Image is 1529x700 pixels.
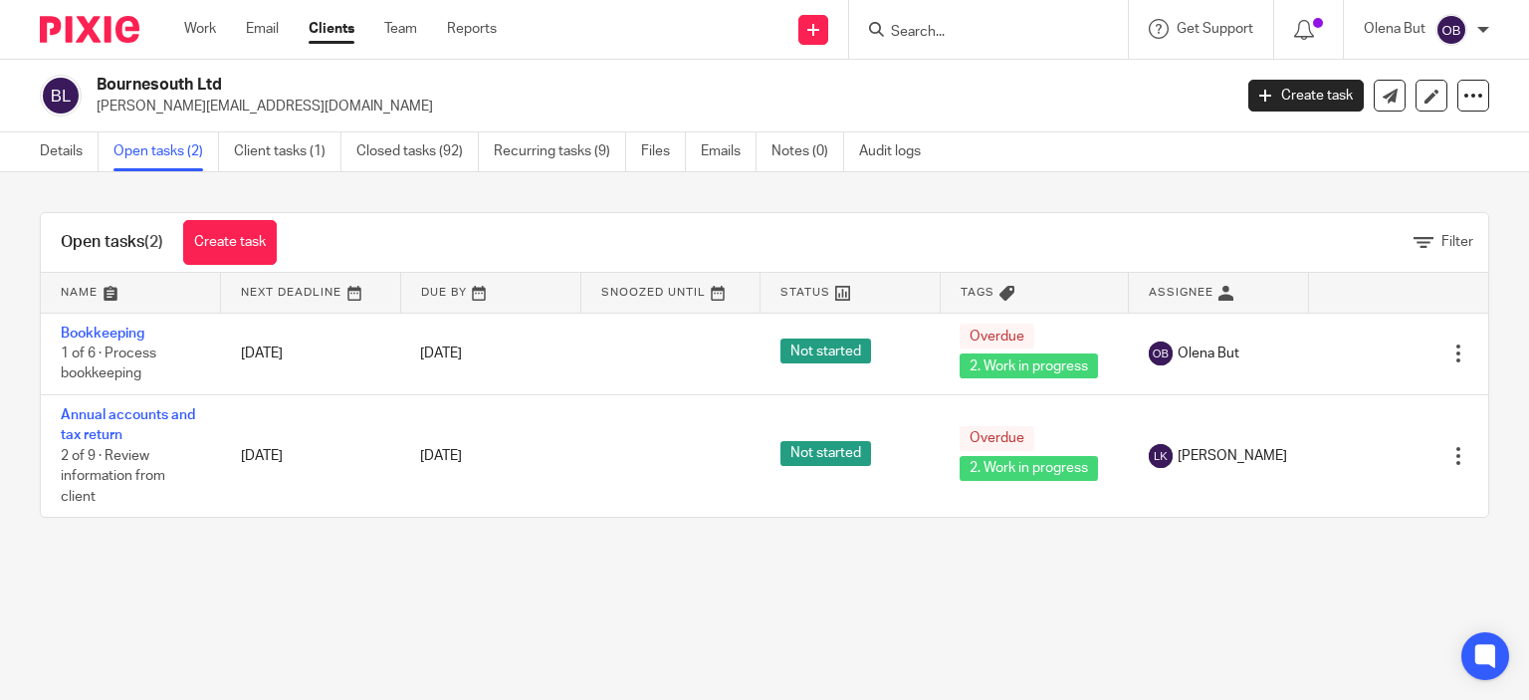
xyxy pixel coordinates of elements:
[234,132,341,171] a: Client tasks (1)
[309,19,354,39] a: Clients
[859,132,936,171] a: Audit logs
[61,408,195,442] a: Annual accounts and tax return
[780,441,871,466] span: Not started
[384,19,417,39] a: Team
[601,287,706,298] span: Snoozed Until
[420,449,462,463] span: [DATE]
[1178,446,1287,466] span: [PERSON_NAME]
[780,287,830,298] span: Status
[1149,444,1173,468] img: svg%3E
[221,313,401,394] td: [DATE]
[40,75,82,117] img: svg%3E
[40,132,99,171] a: Details
[960,353,1098,378] span: 2. Work in progress
[183,220,277,265] a: Create task
[40,16,139,43] img: Pixie
[97,75,994,96] h2: Bournesouth Ltd
[221,394,401,517] td: [DATE]
[1441,235,1473,249] span: Filter
[184,19,216,39] a: Work
[61,449,165,504] span: 2 of 9 · Review information from client
[1364,19,1425,39] p: Olena But
[447,19,497,39] a: Reports
[1248,80,1364,112] a: Create task
[61,327,144,341] a: Bookkeeping
[961,287,994,298] span: Tags
[641,132,686,171] a: Files
[144,234,163,250] span: (2)
[889,24,1068,42] input: Search
[113,132,219,171] a: Open tasks (2)
[1177,22,1253,36] span: Get Support
[1178,344,1239,363] span: Olena But
[61,347,156,381] span: 1 of 6 · Process bookkeeping
[420,347,462,360] span: [DATE]
[960,456,1098,481] span: 2. Work in progress
[960,426,1034,451] span: Overdue
[356,132,479,171] a: Closed tasks (92)
[780,339,871,363] span: Not started
[1435,14,1467,46] img: svg%3E
[494,132,626,171] a: Recurring tasks (9)
[1149,342,1173,365] img: svg%3E
[246,19,279,39] a: Email
[960,324,1034,349] span: Overdue
[771,132,844,171] a: Notes (0)
[61,232,163,253] h1: Open tasks
[97,97,1218,117] p: [PERSON_NAME][EMAIL_ADDRESS][DOMAIN_NAME]
[701,132,757,171] a: Emails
